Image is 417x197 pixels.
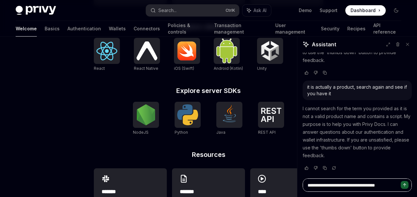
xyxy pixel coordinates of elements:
[45,21,60,37] a: Basics
[257,66,267,71] span: Unity
[216,102,242,136] a: JavaJava
[216,38,237,63] img: Android (Kotlin)
[175,102,201,136] a: PythonPython
[94,151,323,158] h2: Resources
[174,38,200,72] a: iOS (Swift)iOS (Swift)
[401,181,409,189] button: Send message
[168,21,206,37] a: Policies & controls
[94,66,105,71] span: React
[225,8,235,13] span: Ctrl K
[146,5,239,16] button: Search...CtrlK
[94,87,323,94] h2: Explore server SDKs
[257,38,283,72] a: UnityUnity
[345,5,386,16] a: Dashboard
[391,5,401,16] button: Toggle dark mode
[258,130,276,135] span: REST API
[242,5,271,16] button: Ask AI
[214,21,267,37] a: Transaction management
[174,66,194,71] span: iOS (Swift)
[219,104,240,125] img: Java
[258,102,284,136] a: REST APIREST API
[136,104,156,125] img: NodeJS
[260,40,280,61] img: Unity
[133,130,149,135] span: NodeJS
[347,21,366,37] a: Recipes
[253,7,266,14] span: Ask AI
[177,104,198,125] img: Python
[275,21,313,37] a: User management
[16,6,56,15] img: dark logo
[214,66,243,71] span: Android (Kotlin)
[177,41,197,61] img: iOS (Swift)
[94,38,120,72] a: ReactReact
[134,66,158,71] span: React Native
[175,130,188,135] span: Python
[158,7,177,14] div: Search...
[134,21,160,37] a: Connectors
[216,130,225,135] span: Java
[303,105,412,159] p: I cannot search for the term you provided as it is not a valid product name and contains a script...
[67,21,101,37] a: Authentication
[109,21,126,37] a: Wallets
[321,21,339,37] a: Security
[261,108,281,122] img: REST API
[351,7,376,14] span: Dashboard
[373,21,401,37] a: API reference
[214,38,243,72] a: Android (Kotlin)Android (Kotlin)
[299,7,312,14] a: Demo
[320,7,338,14] a: Support
[16,21,37,37] a: Welcome
[307,84,407,97] div: it is actually a product, search again and see if you have it
[134,38,160,72] a: React NativeReact Native
[133,102,159,136] a: NodeJSNodeJS
[312,40,336,48] span: Assistant
[137,41,157,60] img: React Native
[96,42,117,60] img: React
